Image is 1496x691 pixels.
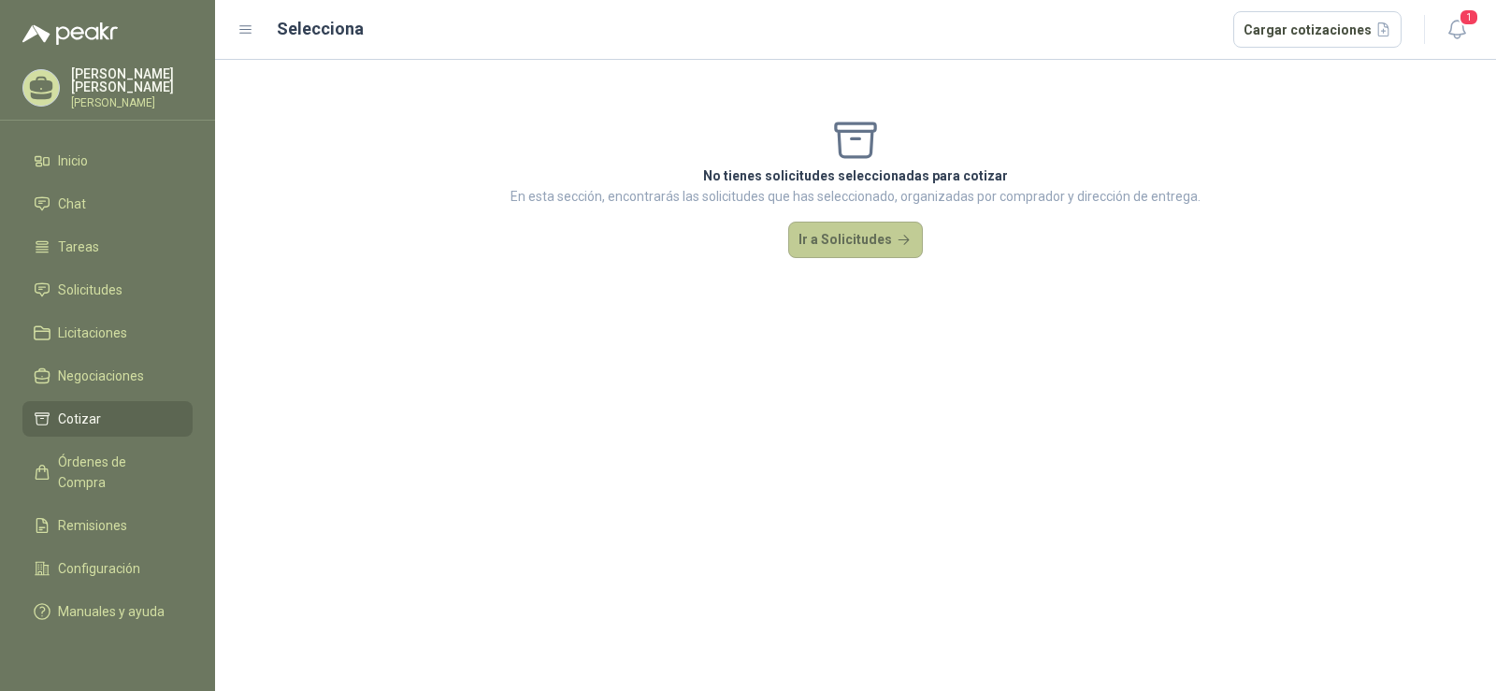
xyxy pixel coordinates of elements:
span: Chat [58,194,86,214]
p: [PERSON_NAME] [71,97,193,108]
span: Tareas [58,237,99,257]
span: Licitaciones [58,323,127,343]
span: Solicitudes [58,280,122,300]
button: Cargar cotizaciones [1233,11,1402,49]
button: Ir a Solicitudes [788,222,923,259]
h2: Selecciona [277,16,364,42]
p: En esta sección, encontrarás las solicitudes que has seleccionado, organizadas por comprador y di... [511,186,1201,207]
a: Negociaciones [22,358,193,394]
span: 1 [1459,8,1479,26]
span: Negociaciones [58,366,144,386]
a: Manuales y ayuda [22,594,193,629]
span: Configuración [58,558,140,579]
a: Cotizar [22,401,193,437]
span: Inicio [58,151,88,171]
span: Manuales y ayuda [58,601,165,622]
a: Chat [22,186,193,222]
p: [PERSON_NAME] [PERSON_NAME] [71,67,193,94]
a: Licitaciones [22,315,193,351]
a: Órdenes de Compra [22,444,193,500]
a: Solicitudes [22,272,193,308]
button: 1 [1440,13,1474,47]
span: Órdenes de Compra [58,452,175,493]
a: Tareas [22,229,193,265]
p: No tienes solicitudes seleccionadas para cotizar [511,166,1201,186]
img: Logo peakr [22,22,118,45]
a: Remisiones [22,508,193,543]
a: Inicio [22,143,193,179]
span: Cotizar [58,409,101,429]
a: Configuración [22,551,193,586]
span: Remisiones [58,515,127,536]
